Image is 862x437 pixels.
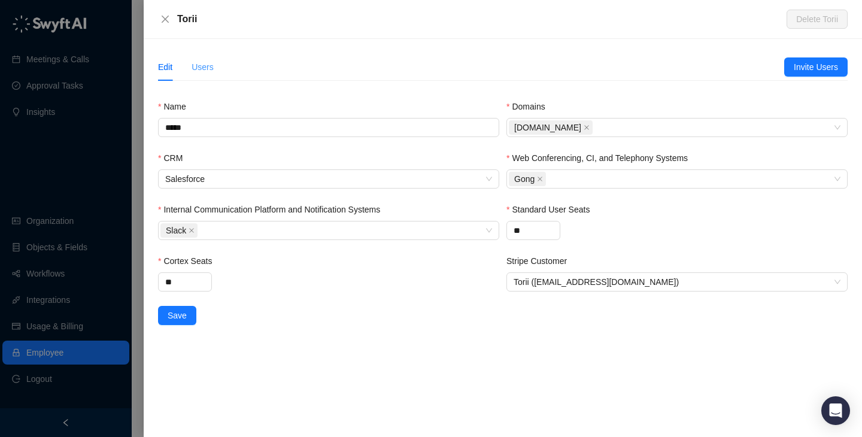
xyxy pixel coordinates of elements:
[794,60,838,74] span: Invite Users
[595,123,597,132] input: Domains
[158,151,191,165] label: CRM
[506,203,598,216] label: Standard User Seats
[509,172,546,186] span: Gong
[821,396,850,425] div: Open Intercom Messenger
[159,273,211,291] input: Cortex Seats
[537,176,543,182] span: close
[158,203,388,216] label: Internal Communication Platform and Notification Systems
[506,254,575,268] label: Stripe Customer
[192,60,214,74] div: Users
[160,223,198,238] span: Slack
[784,57,848,77] button: Invite Users
[509,120,593,135] span: toriihq.com
[158,118,499,137] input: Name
[514,172,535,186] span: Gong
[158,254,220,268] label: Cortex Seats
[158,12,172,26] button: Close
[177,12,787,26] div: Torii
[189,227,195,233] span: close
[166,224,186,237] span: Slack
[165,170,492,188] span: Salesforce
[507,221,560,239] input: Standard User Seats
[158,100,195,113] label: Name
[158,306,196,325] button: Save
[506,151,696,165] label: Web Conferencing, CI, and Telephony Systems
[514,121,581,134] span: [DOMAIN_NAME]
[787,10,848,29] button: Delete Torii
[160,14,170,24] span: close
[506,100,554,113] label: Domains
[584,125,590,131] span: close
[168,309,187,322] span: Save
[548,175,551,184] input: Web Conferencing, CI, and Telephony Systems
[200,226,202,235] input: Internal Communication Platform and Notification Systems
[158,60,172,74] div: Edit
[514,273,840,291] span: Torii (ap@toriihq.com)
